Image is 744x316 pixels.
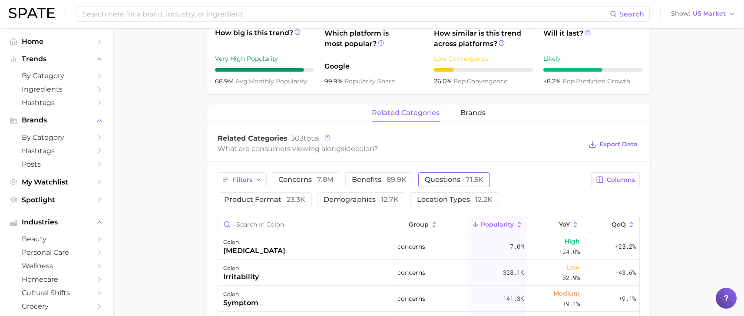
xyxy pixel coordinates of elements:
[223,263,259,273] div: colon
[543,28,642,49] span: Will it last?
[291,134,304,142] span: 303
[7,300,106,313] a: grocery
[562,77,630,85] span: predicted growth
[7,232,106,246] a: beauty
[559,221,570,228] span: YoY
[553,288,580,299] span: Medium
[591,172,639,187] button: Columns
[7,286,106,300] a: cultural shifts
[503,293,524,304] span: 141.3k
[233,176,252,184] span: Filters
[218,286,639,312] button: colonsymptomconcerns141.3kMedium+9.1%+9.1%
[7,246,106,259] a: personal care
[607,176,635,184] span: Columns
[475,195,493,204] span: 12.2k
[223,298,258,308] div: symptom
[22,72,91,80] span: by Category
[453,77,467,85] abbr: popularity index
[510,241,524,252] span: 7.0m
[223,272,259,282] div: irritability
[82,7,610,21] input: Search here for a brand, industry, or ingredient
[215,53,314,64] div: Very High Popularity
[352,176,407,183] span: benefits
[22,218,91,226] span: Industries
[7,216,106,229] button: Industries
[22,302,91,310] span: grocery
[223,289,258,300] div: colon
[215,28,314,49] span: How big is this trend?
[22,289,91,297] span: cultural shifts
[543,77,562,85] span: +8.2%
[417,196,493,203] span: location types
[599,141,638,148] span: Export Data
[22,55,91,63] span: Trends
[22,133,91,142] span: by Category
[615,267,636,278] span: -43.6%
[434,68,533,72] div: 2 / 10
[466,175,483,184] span: 71.5k
[22,178,91,186] span: My Watchlist
[7,53,106,66] button: Trends
[224,196,305,203] span: product format
[397,293,425,304] span: concerns
[22,275,91,283] span: homecare
[22,147,91,155] span: Hashtags
[324,77,344,85] span: 99.9%
[22,37,91,46] span: Home
[218,143,582,155] div: What are consumers viewing alongside ?
[235,77,249,85] abbr: average
[22,235,91,243] span: beauty
[481,221,514,228] span: Popularity
[7,131,106,144] a: by Category
[565,236,580,247] span: High
[215,68,314,72] div: 9 / 10
[218,172,267,187] button: Filters
[559,247,580,257] span: +24.0%
[372,109,440,117] span: related categories
[567,262,580,273] span: Low
[223,237,285,247] div: colon
[425,176,483,183] span: questions
[559,273,580,283] span: -32.9%
[543,53,642,64] div: Likely
[324,61,423,72] span: Google
[7,114,106,127] button: Brands
[22,116,91,124] span: Brands
[22,160,91,168] span: Posts
[615,241,636,252] span: +25.2%
[583,216,639,233] button: QoQ
[669,8,737,20] button: ShowUS Market
[562,77,576,85] abbr: popularity index
[618,293,636,304] span: +9.1%
[344,77,395,85] span: popularity share
[7,96,106,109] a: Hashtags
[693,11,726,16] span: US Market
[324,28,423,57] span: Which platform is most popular?
[387,175,407,184] span: 89.9k
[527,216,583,233] button: YoY
[394,216,468,233] button: group
[434,28,533,49] span: How similar is this trend across platforms?
[562,299,580,309] span: +9.1%
[235,77,307,85] span: monthly popularity
[468,216,527,233] button: Popularity
[7,144,106,158] a: Hashtags
[7,35,106,48] a: Home
[503,267,524,278] span: 328.1k
[218,260,639,286] button: colonirritabilityconcerns328.1kLow-32.9%-43.6%
[215,77,235,85] span: 68.9m
[317,175,334,184] span: 7.8m
[22,99,91,107] span: Hashtags
[7,158,106,171] a: Posts
[381,195,399,204] span: 12.7k
[278,176,334,183] span: concerns
[397,267,425,278] span: concerns
[218,216,394,233] input: Search in colon
[22,248,91,257] span: personal care
[22,196,91,204] span: Spotlight
[434,53,533,64] div: Low Convergence
[434,77,453,85] span: 26.0%
[223,246,285,256] div: [MEDICAL_DATA]
[22,262,91,270] span: wellness
[397,241,425,252] span: concerns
